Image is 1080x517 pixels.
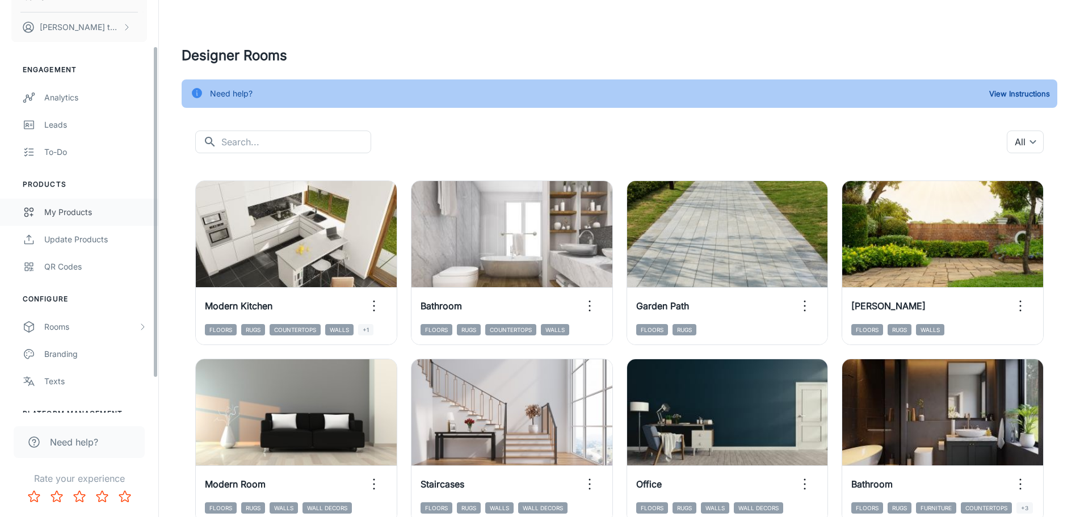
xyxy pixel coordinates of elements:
[91,485,114,508] button: Rate 4 star
[182,45,1057,66] h4: Designer Rooms
[44,375,147,388] div: Texts
[205,324,237,335] span: Floors
[205,477,266,491] h6: Modern Room
[23,485,45,508] button: Rate 1 star
[241,324,265,335] span: Rugs
[9,472,149,485] p: Rate your experience
[851,299,926,313] h6: [PERSON_NAME]
[734,502,783,514] span: Wall Decors
[916,502,956,514] span: Furniture
[44,348,147,360] div: Branding
[673,324,696,335] span: Rugs
[888,324,911,335] span: Rugs
[636,502,668,514] span: Floors
[325,324,354,335] span: Walls
[1007,131,1044,153] div: All
[851,324,883,335] span: Floors
[210,83,253,104] div: Need help?
[421,477,464,491] h6: Staircases
[421,502,452,514] span: Floors
[701,502,729,514] span: Walls
[518,502,568,514] span: Wall Decors
[358,324,373,335] span: +1
[44,321,138,333] div: Rooms
[851,477,893,491] h6: Bathroom
[50,435,98,449] span: Need help?
[986,85,1053,102] button: View Instructions
[44,119,147,131] div: Leads
[205,299,272,313] h6: Modern Kitchen
[44,91,147,104] div: Analytics
[961,502,1012,514] span: Countertops
[68,485,91,508] button: Rate 3 star
[916,324,944,335] span: Walls
[636,324,668,335] span: Floors
[44,233,147,246] div: Update Products
[44,260,147,273] div: QR Codes
[44,146,147,158] div: To-do
[1016,502,1033,514] span: +3
[457,324,481,335] span: Rugs
[457,502,481,514] span: Rugs
[270,502,298,514] span: Walls
[241,502,265,514] span: Rugs
[485,324,536,335] span: Countertops
[851,502,883,514] span: Floors
[421,324,452,335] span: Floors
[673,502,696,514] span: Rugs
[421,299,462,313] h6: Bathroom
[45,485,68,508] button: Rate 2 star
[270,324,321,335] span: Countertops
[205,502,237,514] span: Floors
[11,12,147,42] button: [PERSON_NAME] ten Broeke
[636,299,689,313] h6: Garden Path
[221,131,371,153] input: Search...
[485,502,514,514] span: Walls
[541,324,569,335] span: Walls
[44,206,147,218] div: My Products
[114,485,136,508] button: Rate 5 star
[40,21,120,33] p: [PERSON_NAME] ten Broeke
[636,477,662,491] h6: Office
[888,502,911,514] span: Rugs
[302,502,352,514] span: Wall Decors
